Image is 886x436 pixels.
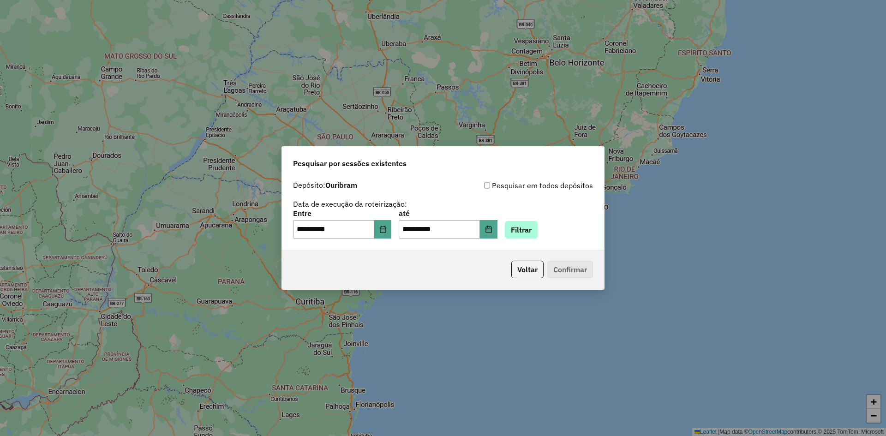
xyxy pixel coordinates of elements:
[374,220,392,239] button: Choose Date
[293,158,407,169] span: Pesquisar por sessões existentes
[443,180,593,191] div: Pesquisar em todos depósitos
[399,208,497,219] label: até
[325,180,357,190] strong: Ouribram
[293,179,357,191] label: Depósito:
[511,261,544,278] button: Voltar
[293,198,407,209] label: Data de execução da roteirização:
[505,221,538,239] button: Filtrar
[480,220,497,239] button: Choose Date
[293,208,391,219] label: Entre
